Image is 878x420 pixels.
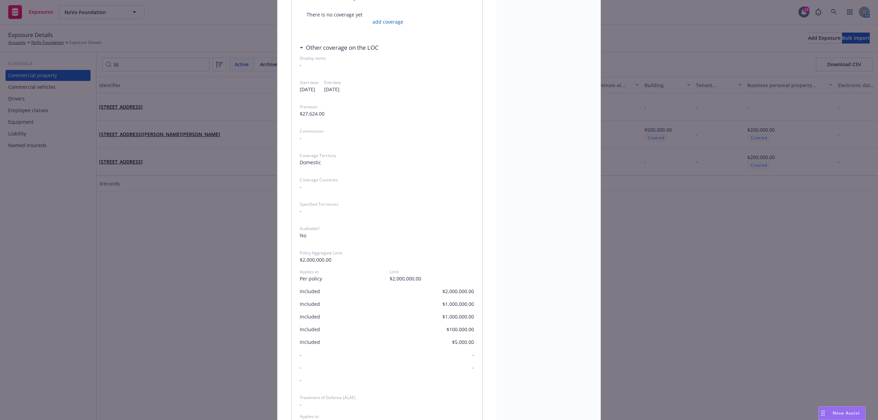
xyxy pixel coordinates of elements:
[472,364,474,371] span: -
[300,351,467,358] span: -
[300,269,384,275] span: Applies to
[300,134,474,142] span: -
[300,226,474,232] span: Auditable?
[390,275,474,282] span: $2,000,000.00
[442,313,474,320] span: $1,000,000.00
[300,395,474,401] span: Treatment of Defense (ALAE)
[300,55,474,61] span: Display name
[300,183,474,190] span: -
[442,300,474,308] span: $1,000,000.00
[300,232,474,239] span: No
[390,269,474,275] span: Limit
[300,275,384,282] span: Per policy
[371,18,403,25] a: add coverage
[833,410,860,416] span: Nova Assist
[447,326,474,333] span: $100,000.00
[472,351,474,358] span: -
[452,338,474,346] span: $5,000.00
[300,207,474,215] span: -
[300,364,467,371] span: -
[300,313,437,320] span: Included
[442,288,474,295] span: $2,000,000.00
[300,104,474,110] span: Premium
[300,110,474,117] span: $27,624.00
[300,300,437,308] span: Included
[300,201,474,207] span: Specified Territories
[306,43,379,52] h3: Other coverage on the LOC
[300,43,379,52] div: Other coverage on the LOC
[300,80,319,86] span: Start date
[819,407,827,420] div: Drag to move
[300,250,474,256] span: Policy Aggregate Limit
[300,86,319,93] span: [DATE]
[324,86,341,93] span: [DATE]
[300,376,474,384] span: -
[300,413,474,420] span: Applies to
[300,153,474,159] span: Coverage Territory
[300,288,437,295] span: Included
[300,401,474,408] span: -
[300,159,474,166] span: Domestic
[300,177,474,183] span: Coverage Countries
[324,80,341,86] span: End date
[818,406,866,420] button: Nova Assist
[300,61,474,69] span: -
[300,338,447,346] span: Included
[300,128,474,134] span: Commission
[300,256,474,263] span: $2,000,000.00
[300,326,441,333] span: Included
[307,11,467,18] span: There is no coverage yet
